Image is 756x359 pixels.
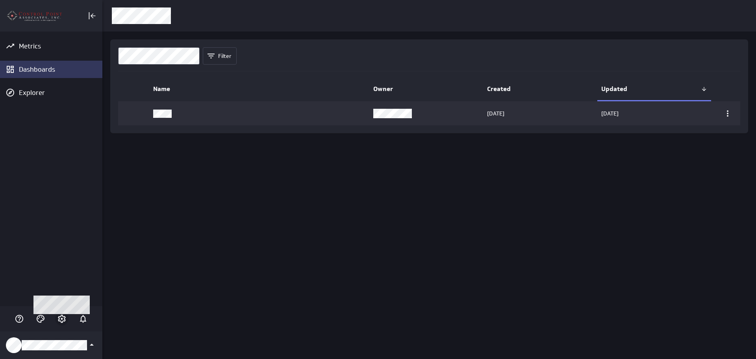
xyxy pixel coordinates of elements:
span: Updated [601,85,701,93]
div: Help [13,312,26,326]
div: Reverse sort direction [701,86,707,92]
span: Created [487,85,593,93]
div: Collapse [85,9,99,22]
div: Themes [34,312,47,326]
span: Owner [373,85,479,93]
div: Dashboards [19,65,100,74]
p: [DATE] [601,110,619,118]
div: Notifications [76,312,90,326]
span: Filter [218,52,232,60]
img: Klipfolio PowerMetrics Banner [7,10,62,21]
p: [DATE] [487,110,504,118]
svg: Themes [36,314,45,324]
svg: Account and settings [57,314,67,324]
div: Metrics [19,42,100,50]
span: Name [153,85,365,93]
div: Explorer [19,88,100,97]
button: Filter [203,47,237,65]
div: Account and settings [55,312,69,326]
